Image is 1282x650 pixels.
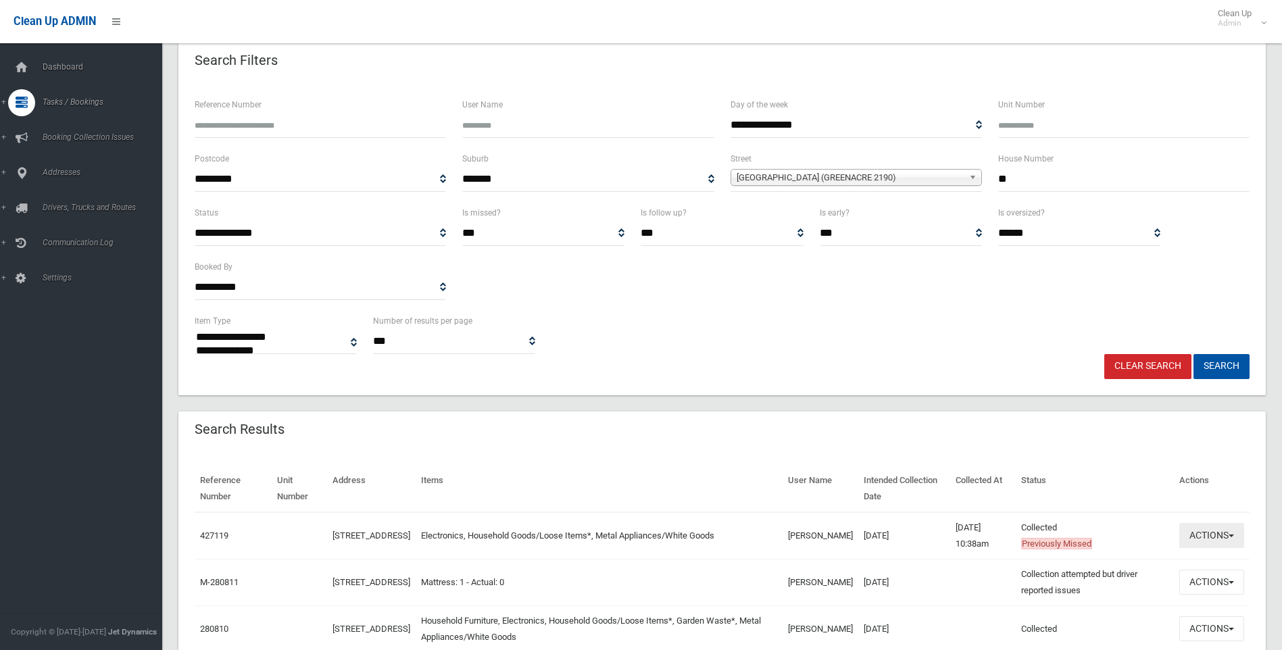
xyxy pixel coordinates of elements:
span: Dashboard [39,62,172,72]
a: M-280811 [200,577,239,587]
span: Clean Up ADMIN [14,15,96,28]
label: Is missed? [462,205,501,220]
th: Status [1016,466,1174,512]
th: Unit Number [272,466,327,512]
a: [STREET_ADDRESS] [332,577,410,587]
th: Intended Collection Date [858,466,950,512]
span: Previously Missed [1021,538,1092,549]
span: Drivers, Trucks and Routes [39,203,172,212]
label: Street [731,151,751,166]
span: Settings [39,273,172,282]
span: [GEOGRAPHIC_DATA] (GREENACRE 2190) [737,170,964,186]
td: Collected [1016,512,1174,559]
td: [DATE] [858,512,950,559]
th: Collected At [950,466,1016,512]
button: Actions [1179,616,1244,641]
label: Reference Number [195,97,262,112]
label: Item Type [195,314,230,328]
a: 427119 [200,530,228,541]
span: Addresses [39,168,172,177]
label: Is follow up? [641,205,687,220]
td: [PERSON_NAME] [783,559,858,605]
th: Items [416,466,783,512]
td: [DATE] [858,559,950,605]
label: House Number [998,151,1054,166]
button: Actions [1179,570,1244,595]
header: Search Filters [178,47,294,74]
span: Booking Collection Issues [39,132,172,142]
button: Search [1193,354,1250,379]
header: Search Results [178,416,301,443]
a: [STREET_ADDRESS] [332,624,410,634]
span: Clean Up [1211,8,1265,28]
label: Booked By [195,259,232,274]
td: Collection attempted but driver reported issues [1016,559,1174,605]
td: Electronics, Household Goods/Loose Items*, Metal Appliances/White Goods [416,512,783,559]
button: Actions [1179,523,1244,548]
label: User Name [462,97,503,112]
label: Status [195,205,218,220]
label: Unit Number [998,97,1045,112]
label: Number of results per page [373,314,472,328]
strong: Jet Dynamics [108,627,157,636]
th: Actions [1174,466,1250,512]
a: 280810 [200,624,228,634]
label: Day of the week [731,97,788,112]
td: [DATE] 10:38am [950,512,1016,559]
label: Is early? [820,205,849,220]
span: Tasks / Bookings [39,97,172,107]
td: Mattress: 1 - Actual: 0 [416,559,783,605]
th: Reference Number [195,466,272,512]
span: Copyright © [DATE]-[DATE] [11,627,106,636]
th: Address [327,466,416,512]
a: Clear Search [1104,354,1191,379]
th: User Name [783,466,858,512]
span: Communication Log [39,238,172,247]
td: [PERSON_NAME] [783,512,858,559]
a: [STREET_ADDRESS] [332,530,410,541]
label: Postcode [195,151,229,166]
label: Suburb [462,151,489,166]
small: Admin [1218,18,1252,28]
label: Is oversized? [998,205,1045,220]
